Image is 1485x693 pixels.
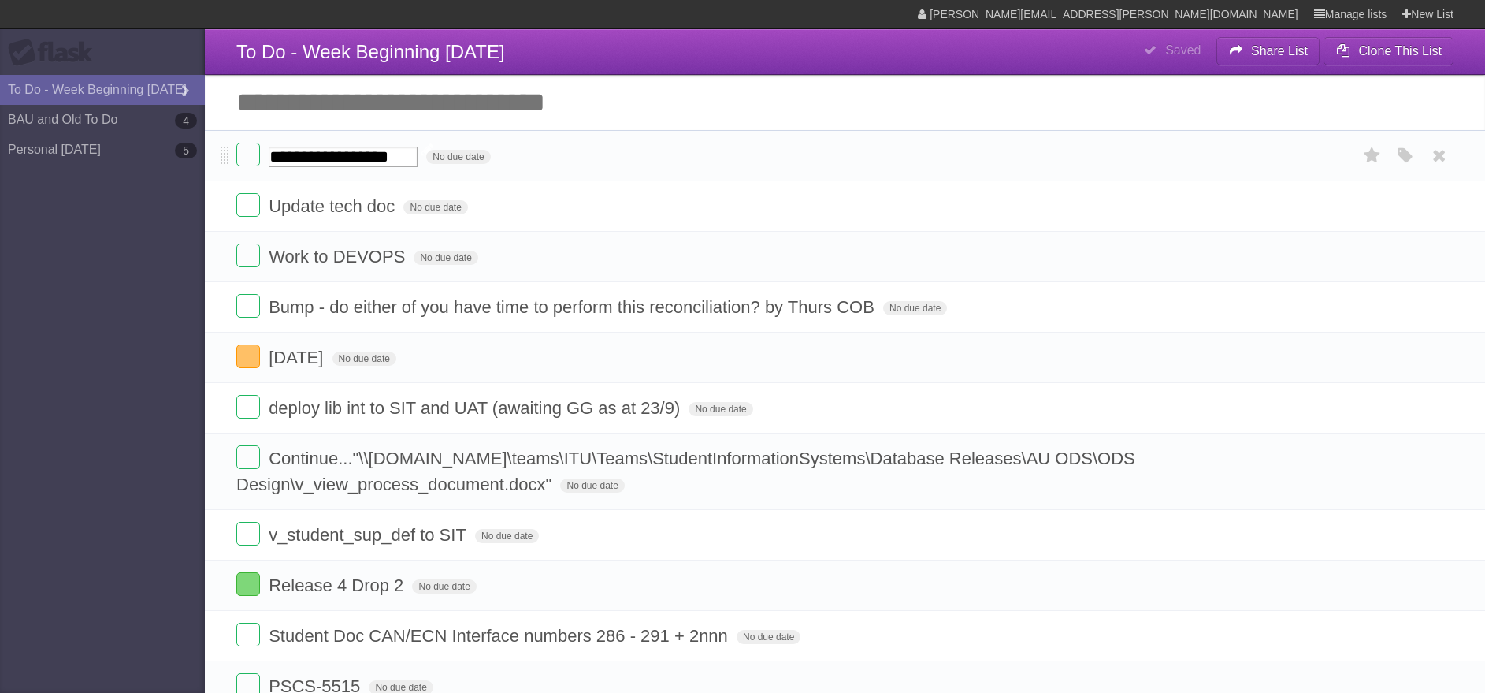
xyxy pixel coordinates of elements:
span: Continue..."\\[DOMAIN_NAME]\teams\ITU\Teams\StudentInformationSystems\Database Releases\AU ODS\OD... [236,449,1135,494]
label: Done [236,345,260,368]
label: Done [236,193,260,217]
span: No due date [883,301,947,315]
label: Done [236,143,260,166]
b: 4 [175,113,197,129]
b: Saved [1165,43,1201,57]
label: Done [236,395,260,419]
span: No due date [560,479,624,493]
span: [DATE] [269,348,327,367]
span: Release 4 Drop 2 [269,576,407,595]
span: No due date [332,352,396,366]
span: No due date [403,200,467,214]
label: Done [236,623,260,646]
span: No due date [426,150,490,164]
span: Student Doc CAN/ECN Interface numbers 286 - 291 + 2nnn [269,626,732,646]
span: v_student_sup_def to SIT [269,525,470,545]
label: Done [236,572,260,596]
b: Clone This List [1358,44,1442,58]
span: No due date [475,529,539,543]
label: Star task [1357,143,1387,169]
span: Work to DEVOPS [269,247,409,266]
label: Done [236,294,260,318]
span: Bump - do either of you have time to perform this reconciliation? by Thurs COB [269,297,878,317]
span: deploy lib int to SIT and UAT (awaiting GG as at 23/9) [269,398,684,418]
span: To Do - Week Beginning [DATE] [236,41,505,62]
b: 5 [175,143,197,158]
div: Flask [8,39,102,67]
button: Clone This List [1324,37,1453,65]
span: No due date [412,579,476,594]
b: Share List [1251,44,1308,58]
span: No due date [689,402,752,416]
span: No due date [414,251,477,265]
span: Update tech doc [269,196,399,216]
label: Done [236,244,260,267]
button: Share List [1216,37,1320,65]
span: No due date [737,630,800,644]
label: Done [236,522,260,546]
label: Done [236,445,260,469]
